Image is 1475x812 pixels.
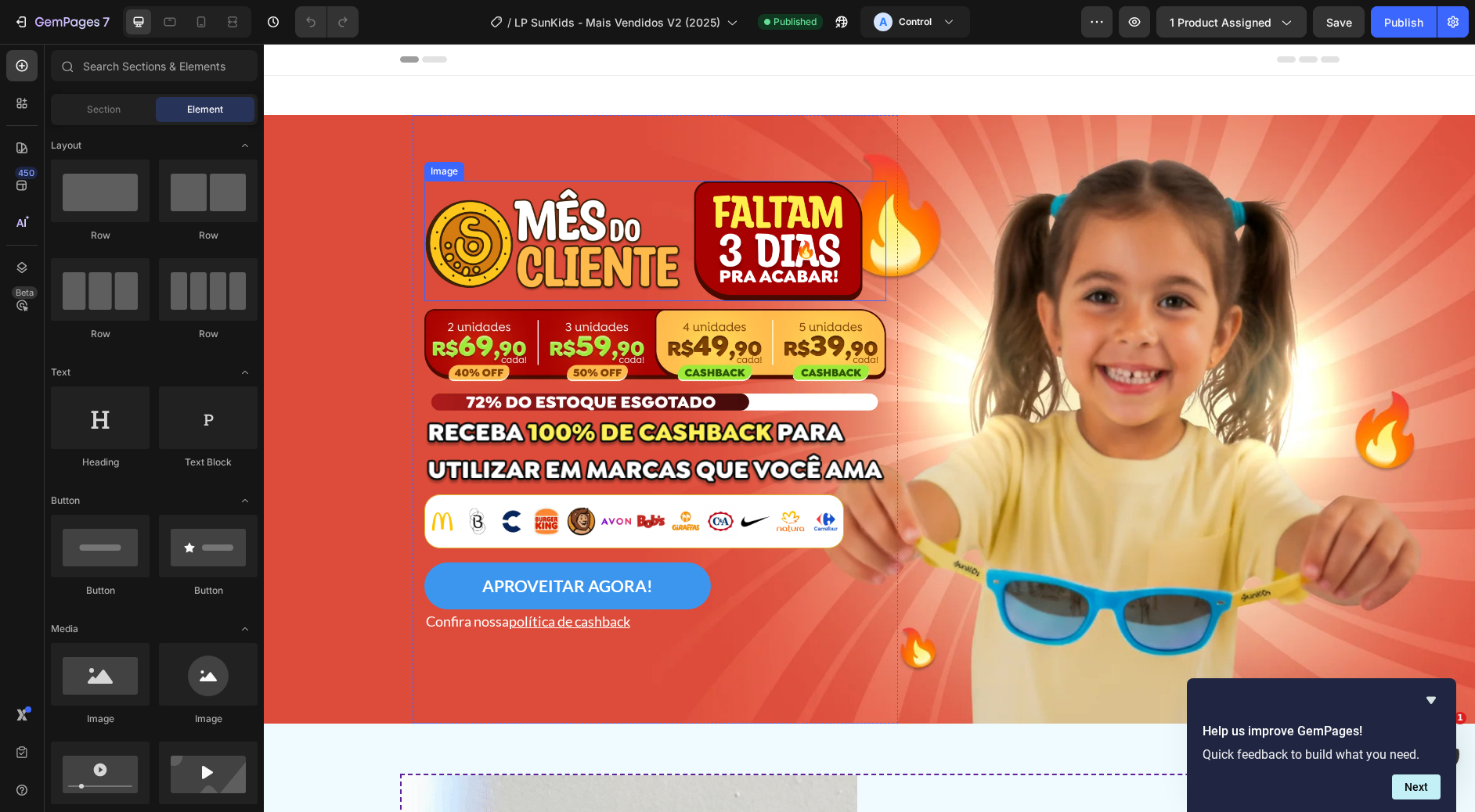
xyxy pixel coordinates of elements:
[301,461,334,494] img: Alt image
[774,15,817,29] span: Published
[233,488,258,513] span: Toggle open
[160,519,447,566] a: APROVEITAR AGORA!
[1203,722,1441,741] h2: Help us improve GemPages!
[51,622,78,636] span: Media
[51,494,80,508] span: Button
[159,584,258,598] div: Button
[899,14,932,30] h3: Control
[159,228,258,243] div: Row
[103,13,110,31] p: 7
[860,6,970,38] button: AControl
[336,461,369,494] img: Alt image
[51,584,150,598] div: Button
[1313,6,1365,38] button: Save
[233,360,258,385] span: Toggle open
[1326,16,1352,29] span: Save
[1203,747,1441,762] p: Quick feedback to build what you need.
[15,167,38,179] div: 450
[159,327,258,341] div: Row
[51,138,81,153] span: Layout
[6,6,117,38] button: 7
[1422,691,1441,710] button: Hide survey
[1156,6,1307,38] button: 1 product assigned
[514,14,720,31] span: LP SunKids - Mais Vendidos V2 (2025)
[1454,712,1466,724] span: 1
[159,455,258,469] div: Text Block
[406,461,438,494] img: Alt image
[507,14,511,31] span: /
[1203,691,1441,799] div: Help us improve GemPages!
[245,569,366,586] a: política de cashback
[879,14,887,30] p: A
[51,455,150,469] div: Heading
[1392,774,1441,799] button: Next question
[87,102,121,117] span: Section
[1170,14,1271,31] span: 1 product assigned
[266,461,299,494] img: Alt image
[51,365,70,379] span: Text
[187,102,223,117] span: Element
[51,712,150,726] div: Image
[545,461,578,494] img: Alt image
[159,712,258,726] div: Image
[51,228,150,243] div: Row
[51,327,150,341] div: Row
[510,461,543,494] img: Alt image
[440,461,473,494] img: Alt image
[475,461,508,494] img: Alt image
[1384,14,1423,31] div: Publish
[370,461,403,494] img: Alt image
[51,50,258,81] input: Search Sections & Elements
[295,6,359,38] div: Undo/Redo
[233,133,258,158] span: Toggle open
[218,530,389,555] p: APROVEITAR AGORA!
[12,286,38,299] div: Beta
[1371,6,1437,38] button: Publish
[264,44,1475,812] iframe: Design area
[162,567,621,588] p: Confira nossa
[233,616,258,641] span: Toggle open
